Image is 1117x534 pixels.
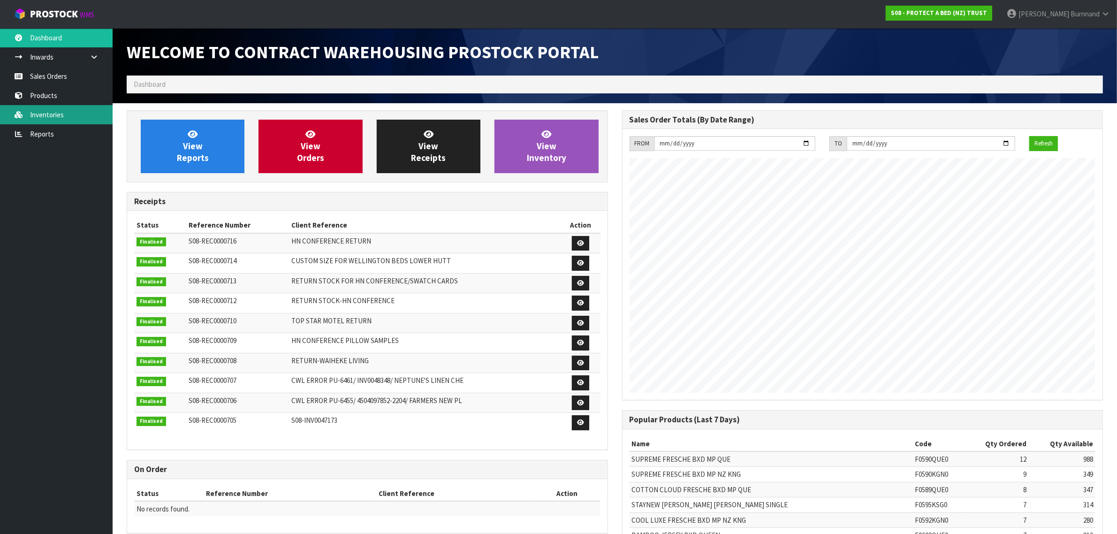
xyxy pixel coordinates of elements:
[965,497,1029,512] td: 7
[291,236,371,245] span: HN CONFERENCE RETURN
[189,356,236,365] span: S08-REC0000708
[630,436,913,451] th: Name
[291,276,458,285] span: RETURN STOCK FOR HN CONFERENCE/SWATCH CARDS
[141,120,244,173] a: ViewReports
[912,436,965,451] th: Code
[134,486,204,501] th: Status
[137,357,166,366] span: Finalised
[965,467,1029,482] td: 9
[1029,497,1095,512] td: 314
[377,120,480,173] a: ViewReceipts
[912,451,965,467] td: F0590QUE0
[189,396,236,405] span: S08-REC0000706
[411,129,446,164] span: View Receipts
[291,256,451,265] span: CUSTOM SIZE FOR WELLINGTON BEDS LOWER HUTT
[189,416,236,425] span: S08-REC0000705
[137,257,166,267] span: Finalised
[965,512,1029,527] td: 7
[289,218,561,233] th: Client Reference
[527,129,566,164] span: View Inventory
[189,316,236,325] span: S08-REC0000710
[137,337,166,346] span: Finalised
[630,497,913,512] td: STAYNEW [PERSON_NAME] [PERSON_NAME] SINGLE
[965,482,1029,497] td: 8
[127,41,599,63] span: Welcome to Contract Warehousing ProStock Portal
[177,129,209,164] span: View Reports
[137,377,166,386] span: Finalised
[80,10,94,19] small: WMS
[1029,451,1095,467] td: 988
[376,486,533,501] th: Client Reference
[291,316,372,325] span: TOP STAR MOTEL RETURN
[189,256,236,265] span: S08-REC0000714
[1029,482,1095,497] td: 347
[186,218,289,233] th: Reference Number
[14,8,26,20] img: cube-alt.png
[30,8,78,20] span: ProStock
[533,486,600,501] th: Action
[258,120,362,173] a: ViewOrders
[1071,9,1100,18] span: Burnnand
[630,136,654,151] div: FROM
[912,497,965,512] td: F0595KSG0
[965,436,1029,451] th: Qty Ordered
[1029,467,1095,482] td: 349
[630,482,913,497] td: COTTON CLOUD FRESCHE BXD MP QUE
[137,237,166,247] span: Finalised
[829,136,847,151] div: TO
[297,129,324,164] span: View Orders
[630,115,1096,124] h3: Sales Order Totals (By Date Range)
[134,501,600,516] td: No records found.
[291,396,462,405] span: CWL ERROR PU-6455/ 4504097852-2204/ FARMERS NEW PL
[189,336,236,345] span: S08-REC0000709
[965,451,1029,467] td: 12
[137,277,166,287] span: Finalised
[630,415,1096,424] h3: Popular Products (Last 7 Days)
[134,197,600,206] h3: Receipts
[1018,9,1069,18] span: [PERSON_NAME]
[134,465,600,474] h3: On Order
[1029,136,1058,151] button: Refresh
[137,297,166,306] span: Finalised
[291,336,399,345] span: HN CONFERENCE PILLOW SAMPLES
[189,276,236,285] span: S08-REC0000713
[912,482,965,497] td: F0589QUE0
[912,467,965,482] td: F0590KGN0
[630,467,913,482] td: SUPREME FRESCHE BXD MP NZ KNG
[494,120,598,173] a: ViewInventory
[561,218,600,233] th: Action
[189,296,236,305] span: S08-REC0000712
[1029,512,1095,527] td: 280
[291,296,395,305] span: RETURN STOCK-HN CONFERENCE
[630,451,913,467] td: SUPREME FRESCHE BXD MP QUE
[189,236,236,245] span: S08-REC0000716
[291,376,464,385] span: CWL ERROR PU-6461/ INV0048348/ NEPTUNE'S LINEN CHE
[137,417,166,426] span: Finalised
[137,317,166,327] span: Finalised
[291,416,337,425] span: S08-INV0047173
[189,376,236,385] span: S08-REC0000707
[912,512,965,527] td: F0592KGN0
[891,9,987,17] strong: S08 - PROTECT A BED (NZ) TRUST
[630,512,913,527] td: COOL LUXE FRESCHE BXD MP NZ KNG
[291,356,369,365] span: RETURN-WAIHEKE LIVING
[204,486,376,501] th: Reference Number
[134,218,186,233] th: Status
[137,397,166,406] span: Finalised
[1029,436,1095,451] th: Qty Available
[134,80,166,89] span: Dashboard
